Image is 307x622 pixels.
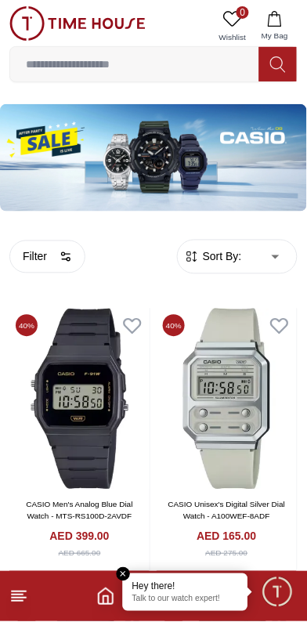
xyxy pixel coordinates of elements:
[132,595,239,606] p: Talk to our watch expert!
[132,580,239,593] div: Hey there!
[255,30,294,42] span: My Bag
[9,6,146,41] img: ...
[184,249,242,265] button: Sort By:
[197,529,256,544] h4: AED 165.00
[96,588,115,606] a: Home
[200,249,242,265] span: Sort By:
[9,240,85,273] button: Filter
[261,576,295,610] div: Chat Widget
[213,6,252,46] a: 0Wishlist
[26,501,132,521] a: CASIO Men's Analog Blue Dial Watch - MTS-RS100D-2AVDF
[157,309,297,489] img: CASIO Unisex's Digital Silver Dial Watch - A100WEF-8ADF
[206,548,248,559] div: AED 275.00
[59,548,101,559] div: AED 665.00
[168,501,286,521] a: CASIO Unisex's Digital Silver Dial Watch - A100WEF-8ADF
[9,309,150,489] img: CASIO Men's Analog Blue Dial Watch - MTS-RS100D-2AVDF
[117,568,131,582] em: Close tooltip
[213,31,252,43] span: Wishlist
[16,315,38,337] span: 40 %
[237,6,249,19] span: 0
[163,315,185,337] span: 40 %
[252,6,298,46] button: My Bag
[49,529,109,544] h4: AED 399.00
